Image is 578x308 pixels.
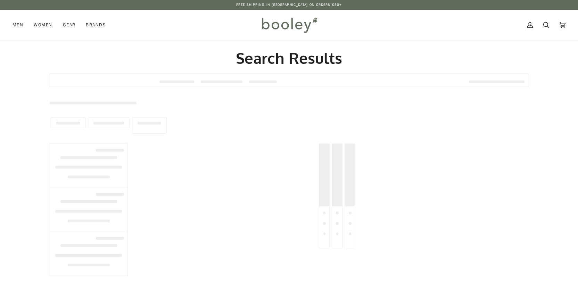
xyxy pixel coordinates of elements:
[50,49,528,68] h2: Search Results
[259,15,320,35] img: Booley
[28,10,57,40] a: Women
[13,22,23,28] span: Men
[81,10,111,40] a: Brands
[236,2,342,8] p: Free Shipping in [GEOGRAPHIC_DATA] on Orders €50+
[86,22,106,28] span: Brands
[13,10,28,40] a: Men
[58,10,81,40] a: Gear
[34,22,52,28] span: Women
[63,22,76,28] span: Gear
